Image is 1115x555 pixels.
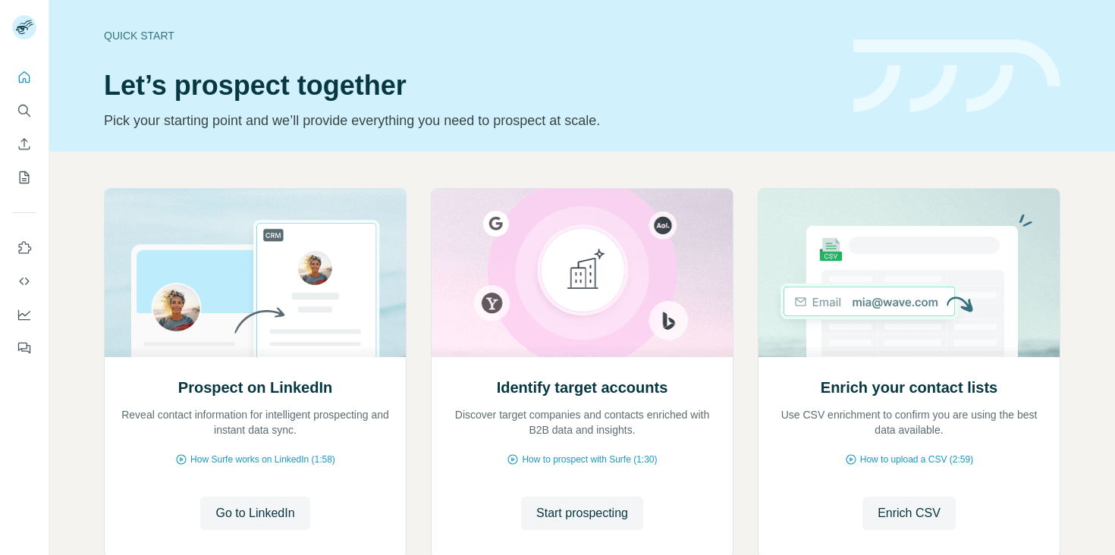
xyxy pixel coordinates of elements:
h2: Prospect on LinkedIn [178,377,332,398]
span: Enrich CSV [878,504,941,522]
p: Reveal contact information for intelligent prospecting and instant data sync. [120,407,391,437]
p: Pick your starting point and we’ll provide everything you need to prospect at scale. [104,110,835,131]
button: My lists [12,164,36,191]
button: Use Surfe on LinkedIn [12,234,36,262]
h2: Enrich your contact lists [821,377,997,398]
button: Start prospecting [521,497,643,530]
span: Start prospecting [536,504,628,522]
span: How Surfe works on LinkedIn (1:58) [190,453,335,466]
button: Feedback [12,334,36,362]
img: Enrich your contact lists [758,189,1060,357]
span: How to upload a CSV (2:59) [860,453,973,466]
h2: Identify target accounts [497,377,668,398]
button: Enrich CSV [862,497,956,530]
h1: Let’s prospect together [104,71,835,101]
span: Go to LinkedIn [215,504,294,522]
span: How to prospect with Surfe (1:30) [522,453,657,466]
div: Quick start [104,28,835,43]
p: Discover target companies and contacts enriched with B2B data and insights. [447,407,718,437]
button: Use Surfe API [12,268,36,295]
button: Go to LinkedIn [200,497,309,530]
button: Dashboard [12,301,36,328]
button: Enrich CSV [12,130,36,158]
img: banner [853,39,1060,113]
p: Use CSV enrichment to confirm you are using the best data available. [774,407,1044,437]
button: Search [12,97,36,124]
img: Identify target accounts [431,189,733,357]
button: Quick start [12,64,36,91]
img: Prospect on LinkedIn [104,189,407,357]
